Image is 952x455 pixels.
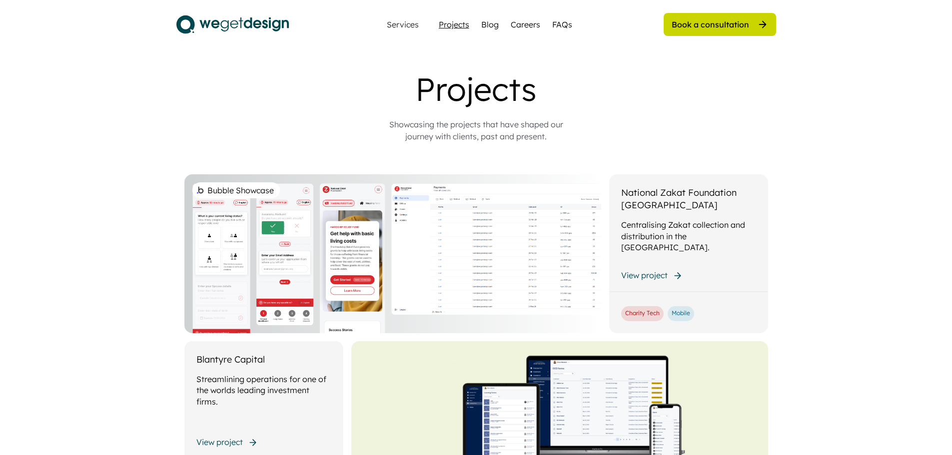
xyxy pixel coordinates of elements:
img: bubble%201.png [196,185,204,195]
div: Mobile [672,309,690,318]
a: Blog [481,18,499,30]
div: Streamlining operations for one of the worlds leading investment firms. [196,374,331,407]
div: National Zakat Foundation [GEOGRAPHIC_DATA] [621,186,756,211]
div: Book a consultation [672,19,749,30]
div: View project [621,270,668,281]
a: Careers [511,18,540,30]
div: Centralising Zakat collection and distribution in the [GEOGRAPHIC_DATA]. [621,219,756,253]
img: logo.svg [176,12,289,37]
div: Bubble Showcase [207,184,274,196]
div: View project [196,437,243,448]
div: Showcasing the projects that have shaped our journey with clients, past and present. [376,118,576,142]
div: Services [383,20,423,28]
div: Blantyre Capital [196,353,265,366]
a: Projects [439,18,469,30]
a: FAQs [552,18,572,30]
div: Projects [276,70,676,108]
div: Charity Tech [625,309,660,318]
